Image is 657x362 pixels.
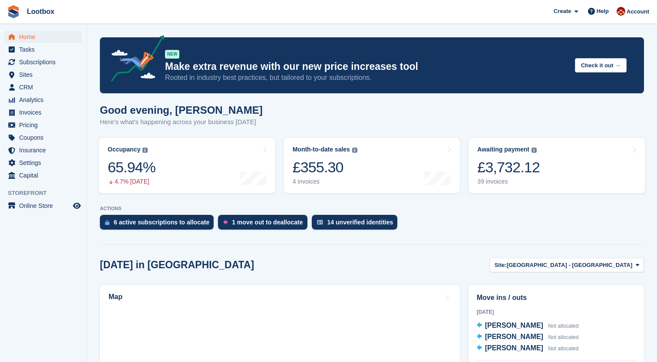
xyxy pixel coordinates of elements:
[100,206,644,211] p: ACTIONS
[485,344,543,352] span: [PERSON_NAME]
[165,73,568,82] p: Rooted in industry best practices, but tailored to your subscriptions.
[548,346,578,352] span: Not allocated
[495,261,507,270] span: Site:
[100,215,218,234] a: 6 active subscriptions to allocate
[142,148,148,153] img: icon-info-grey-7440780725fd019a000dd9b08b2336e03edf1995a4989e88bcd33f0948082b44.svg
[575,58,627,72] button: Check it out →
[105,220,109,225] img: active_subscription_to_allocate_icon-d502201f5373d7db506a760aba3b589e785aa758c864c3986d89f69b8ff3...
[4,169,82,181] a: menu
[232,219,303,226] div: 1 move out to deallocate
[485,322,543,329] span: [PERSON_NAME]
[4,200,82,212] a: menu
[100,104,263,116] h1: Good evening, [PERSON_NAME]
[23,4,58,19] a: Lootbox
[477,293,636,303] h2: Move ins / outs
[477,158,540,176] div: £3,732.12
[617,7,625,16] img: Chad Brown
[104,35,165,85] img: price-adjustments-announcement-icon-8257ccfd72463d97f412b2fc003d46551f7dbcb40ab6d574587a9cd5c0d94...
[477,146,529,153] div: Awaiting payment
[293,146,350,153] div: Month-to-date sales
[99,138,275,193] a: Occupancy 65.94% 4.7% [DATE]
[4,31,82,43] a: menu
[4,157,82,169] a: menu
[4,43,82,56] a: menu
[352,148,357,153] img: icon-info-grey-7440780725fd019a000dd9b08b2336e03edf1995a4989e88bcd33f0948082b44.svg
[477,178,540,185] div: 39 invoices
[548,334,578,340] span: Not allocated
[19,56,71,68] span: Subscriptions
[485,333,543,340] span: [PERSON_NAME]
[109,293,122,301] h2: Map
[19,132,71,144] span: Coupons
[4,81,82,93] a: menu
[114,219,209,226] div: 6 active subscriptions to allocate
[477,320,579,332] a: [PERSON_NAME] Not allocated
[293,178,357,185] div: 4 invoices
[627,7,649,16] span: Account
[548,323,578,329] span: Not allocated
[108,178,155,185] div: 4.7% [DATE]
[312,215,402,234] a: 14 unverified identities
[293,158,357,176] div: £355.30
[327,219,393,226] div: 14 unverified identities
[72,201,82,211] a: Preview store
[19,31,71,43] span: Home
[477,343,579,354] a: [PERSON_NAME] Not allocated
[4,94,82,106] a: menu
[554,7,571,16] span: Create
[19,106,71,118] span: Invoices
[19,157,71,169] span: Settings
[8,189,86,197] span: Storefront
[7,5,20,18] img: stora-icon-8386f47178a22dfd0bd8f6a31ec36ba5ce8667c1dd55bd0f319d3a0aa187defe.svg
[4,56,82,68] a: menu
[19,69,71,81] span: Sites
[108,146,140,153] div: Occupancy
[4,69,82,81] a: menu
[218,215,311,234] a: 1 move out to deallocate
[477,308,636,316] div: [DATE]
[4,119,82,131] a: menu
[19,43,71,56] span: Tasks
[19,144,71,156] span: Insurance
[19,119,71,131] span: Pricing
[165,60,568,73] p: Make extra revenue with our new price increases tool
[108,158,155,176] div: 65.94%
[165,50,179,59] div: NEW
[469,138,645,193] a: Awaiting payment £3,732.12 39 invoices
[507,261,632,270] span: [GEOGRAPHIC_DATA] - [GEOGRAPHIC_DATA]
[19,200,71,212] span: Online Store
[490,258,644,272] button: Site: [GEOGRAPHIC_DATA] - [GEOGRAPHIC_DATA]
[284,138,460,193] a: Month-to-date sales £355.30 4 invoices
[223,220,228,225] img: move_outs_to_deallocate_icon-f764333ba52eb49d3ac5e1228854f67142a1ed5810a6f6cc68b1a99e826820c5.svg
[477,332,579,343] a: [PERSON_NAME] Not allocated
[19,81,71,93] span: CRM
[100,117,263,127] p: Here's what's happening across your business [DATE]
[100,259,254,271] h2: [DATE] in [GEOGRAPHIC_DATA]
[19,169,71,181] span: Capital
[4,106,82,118] a: menu
[317,220,323,225] img: verify_identity-adf6edd0f0f0b5bbfe63781bf79b02c33cf7c696d77639b501bdc392416b5a36.svg
[19,94,71,106] span: Analytics
[4,144,82,156] a: menu
[597,7,609,16] span: Help
[532,148,537,153] img: icon-info-grey-7440780725fd019a000dd9b08b2336e03edf1995a4989e88bcd33f0948082b44.svg
[4,132,82,144] a: menu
